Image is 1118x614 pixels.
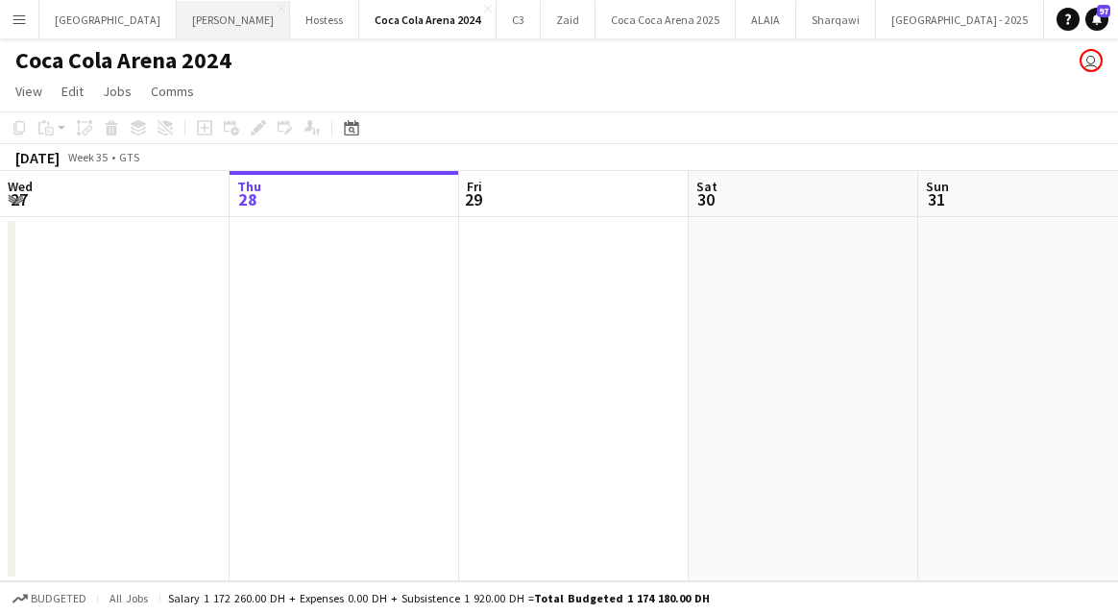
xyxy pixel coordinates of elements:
button: Zaid [541,1,595,38]
h1: Coca Cola Arena 2024 [15,46,231,75]
span: Sun [926,178,949,195]
span: All jobs [106,591,152,605]
span: Comms [151,83,194,100]
span: 29 [464,188,482,210]
div: Salary 1 172 260.00 DH + Expenses 0.00 DH + Subsistence 1 920.00 DH = [168,591,710,605]
span: 28 [234,188,261,210]
span: Thu [237,178,261,195]
span: 31 [923,188,949,210]
span: 27 [5,188,33,210]
app-user-avatar: Precious Telen [1080,49,1103,72]
span: Sat [696,178,717,195]
span: Fri [467,178,482,195]
button: ALAIA [736,1,796,38]
button: Coca Coca Arena 2025 [595,1,736,38]
a: Edit [54,79,91,104]
span: Jobs [103,83,132,100]
button: Budgeted [10,588,89,609]
button: [GEOGRAPHIC_DATA] [39,1,177,38]
span: Budgeted [31,592,86,605]
a: View [8,79,50,104]
span: Total Budgeted 1 174 180.00 DH [534,591,710,605]
div: GTS [119,150,139,164]
button: Sharqawi [796,1,876,38]
span: Week 35 [63,150,111,164]
div: [DATE] [15,148,60,167]
span: 30 [693,188,717,210]
a: 97 [1085,8,1108,31]
span: Wed [8,178,33,195]
button: C3 [497,1,541,38]
button: [PERSON_NAME] [177,1,290,38]
span: 97 [1097,5,1110,17]
a: Comms [143,79,202,104]
button: Hostess [290,1,359,38]
button: [GEOGRAPHIC_DATA] - 2025 [876,1,1044,38]
span: View [15,83,42,100]
button: Coca Cola Arena 2024 [359,1,497,38]
a: Jobs [95,79,139,104]
span: Edit [61,83,84,100]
